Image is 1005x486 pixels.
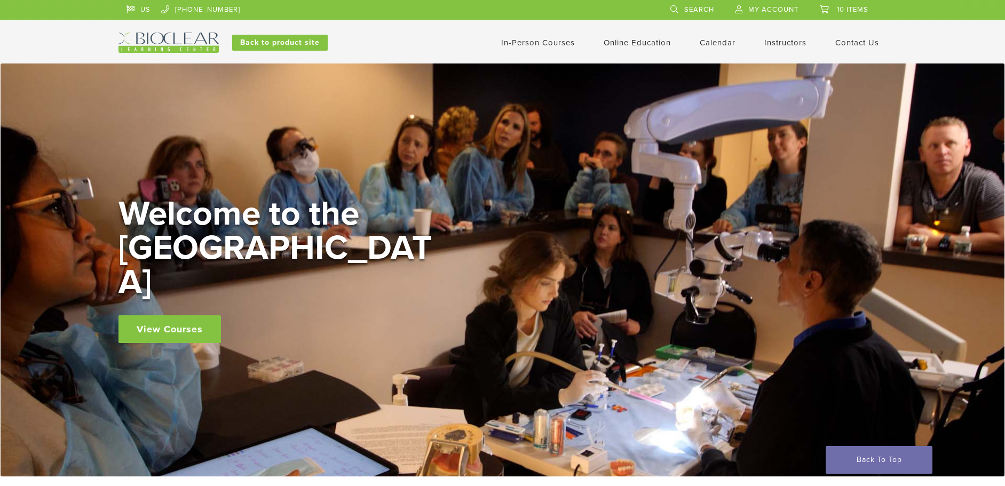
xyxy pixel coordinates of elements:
a: In-Person Courses [501,38,575,47]
span: Search [684,5,714,14]
h2: Welcome to the [GEOGRAPHIC_DATA] [118,197,439,299]
a: Back to product site [232,35,328,51]
span: My Account [748,5,798,14]
a: View Courses [118,315,221,343]
a: Instructors [764,38,806,47]
a: Back To Top [826,446,932,474]
a: Contact Us [835,38,879,47]
img: Bioclear [118,33,219,53]
span: 10 items [837,5,868,14]
a: Online Education [604,38,671,47]
a: Calendar [700,38,735,47]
